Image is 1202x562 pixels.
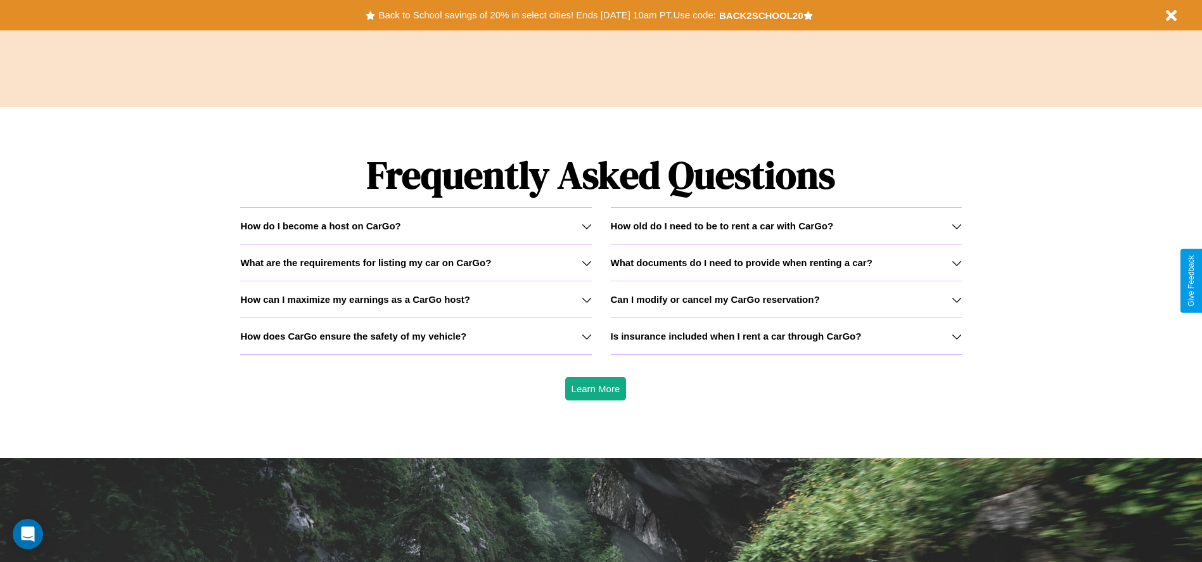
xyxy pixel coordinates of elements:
[719,10,803,21] b: BACK2SCHOOL20
[1187,255,1196,307] div: Give Feedback
[565,377,627,400] button: Learn More
[13,519,43,549] div: Open Intercom Messenger
[375,6,719,24] button: Back to School savings of 20% in select cities! Ends [DATE] 10am PT.Use code:
[240,143,961,207] h1: Frequently Asked Questions
[240,294,470,305] h3: How can I maximize my earnings as a CarGo host?
[611,331,862,342] h3: Is insurance included when I rent a car through CarGo?
[611,220,834,231] h3: How old do I need to be to rent a car with CarGo?
[240,331,466,342] h3: How does CarGo ensure the safety of my vehicle?
[611,294,820,305] h3: Can I modify or cancel my CarGo reservation?
[240,220,400,231] h3: How do I become a host on CarGo?
[240,257,491,268] h3: What are the requirements for listing my car on CarGo?
[611,257,873,268] h3: What documents do I need to provide when renting a car?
